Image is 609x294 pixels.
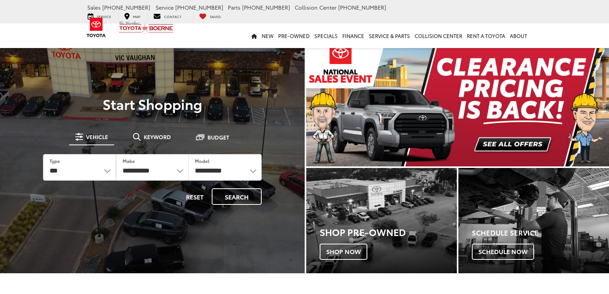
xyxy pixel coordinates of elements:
[228,3,241,11] span: Parts
[50,158,60,164] label: Type
[195,158,209,164] label: Model
[312,23,340,48] a: Specials
[210,14,221,19] span: Saved
[472,229,609,237] h4: Schedule Service
[249,23,259,48] a: Home
[82,15,111,40] img: Toyota
[86,134,108,140] span: Vehicle
[276,23,312,48] a: Pre-Owned
[338,3,386,11] span: [PHONE_NUMBER]
[242,3,290,11] span: [PHONE_NUMBER]
[102,3,150,11] span: [PHONE_NUMBER]
[320,244,367,260] span: Shop Now
[118,12,146,20] a: Map
[306,54,352,151] button: Click to view previous picture.
[367,23,412,48] a: Service & Parts: Opens in a new tab
[156,3,174,11] span: Service
[193,12,227,20] a: My Saved Vehicles
[144,134,171,140] span: Keyword
[259,23,276,48] a: New
[508,23,529,48] a: About
[212,188,262,205] button: Search
[97,14,111,19] span: Service
[175,3,223,11] span: [PHONE_NUMBER]
[306,168,457,274] a: Shop Pre-Owned Shop Now
[87,3,101,11] span: Sales
[465,23,508,48] a: Rent a Toyota
[412,23,465,48] a: Collision Center
[458,168,609,274] div: Toyota
[564,54,609,151] button: Click to view next picture.
[458,168,609,274] a: Schedule Service Schedule Now
[133,14,140,19] span: Map
[164,14,181,19] span: Contact
[123,158,135,164] label: Make
[148,12,187,20] a: Contact
[472,244,534,260] span: Schedule Now
[320,227,457,237] h3: Shop Pre-Owned
[306,168,457,274] div: Toyota
[207,135,229,140] span: Budget
[32,96,272,111] p: Start Shopping
[340,23,367,48] a: Finance
[82,12,117,20] a: Service
[179,188,210,205] button: Reset
[295,3,337,11] span: Collision Center
[119,21,174,34] img: Vic Vaughan Toyota of Boerne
